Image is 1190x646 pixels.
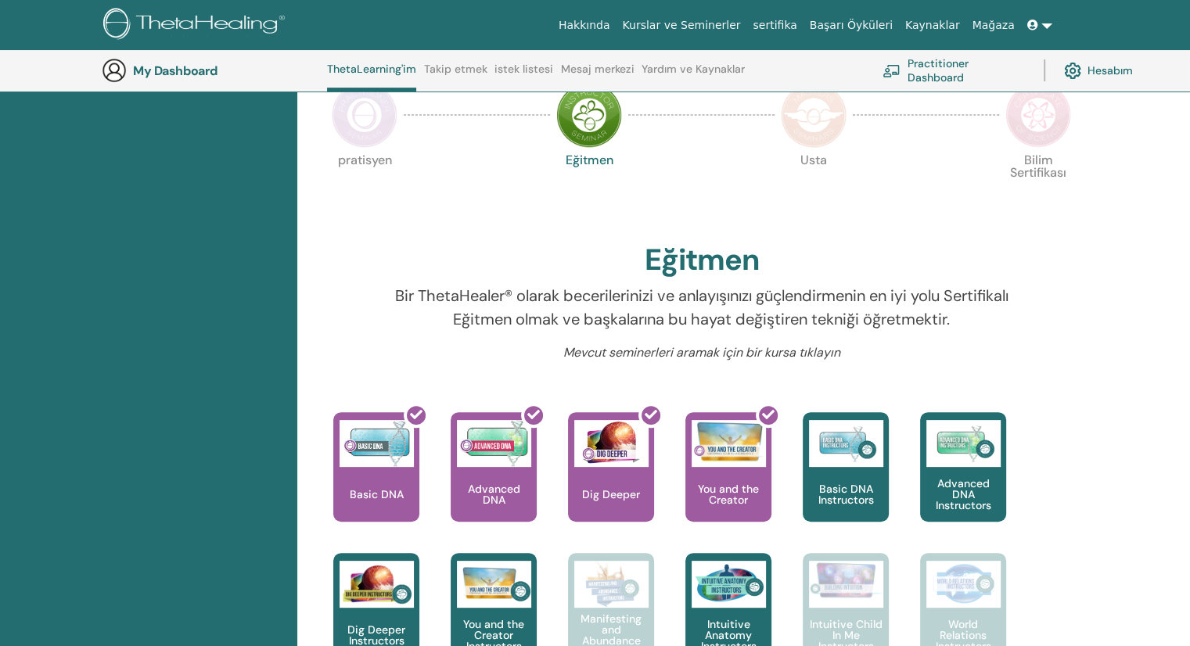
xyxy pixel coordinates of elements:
[457,561,531,608] img: You and the Creator Instructors
[781,154,847,220] p: Usta
[965,11,1020,40] a: Mağaza
[883,53,1025,88] a: Practitioner Dashboard
[333,624,419,646] p: Dig Deeper Instructors
[746,11,803,40] a: sertifika
[1064,53,1133,88] a: Hesabım
[809,561,883,599] img: Intuitive Child In Me Instructors
[332,154,397,220] p: pratisyen
[561,63,635,88] a: Mesaj merkezi
[692,420,766,463] img: You and the Creator
[883,64,901,78] img: chalkboard-teacher.svg
[340,561,414,608] img: Dig Deeper Instructors
[804,11,899,40] a: Başarı Öyküleri
[1064,59,1081,84] img: cog.svg
[451,412,537,553] a: Advanced DNA Advanced DNA
[692,561,766,608] img: Intuitive Anatomy Instructors
[556,82,622,148] img: Instructor
[102,58,127,83] img: generic-user-icon.jpg
[781,82,847,148] img: Master
[574,561,649,608] img: Manifesting and Abundance Instructors
[809,420,883,467] img: Basic DNA Instructors
[685,483,771,505] p: You and the Creator
[920,412,1006,553] a: Advanced DNA Instructors Advanced DNA Instructors
[457,420,531,467] img: Advanced DNA
[133,63,289,78] h3: My Dashboard
[685,412,771,553] a: You and the Creator You and the Creator
[1005,82,1071,148] img: Certificate of Science
[552,11,617,40] a: Hakkında
[424,63,487,88] a: Takip etmek
[899,11,966,40] a: Kaynaklar
[803,483,889,505] p: Basic DNA Instructors
[332,82,397,148] img: Practitioner
[451,483,537,505] p: Advanced DNA
[390,284,1013,331] p: Bir ThetaHealer® olarak becerilerinizi ve anlayışınızı güçlendirmenin en iyi yolu Sertifikalı Eği...
[926,561,1001,608] img: World Relations Instructors
[333,412,419,553] a: Basic DNA Basic DNA
[920,478,1006,511] p: Advanced DNA Instructors
[645,242,759,278] h2: Eğitmen
[103,8,290,43] img: logo.png
[390,343,1013,362] p: Mevcut seminerleri aramak için bir kursa tıklayın
[327,63,416,92] a: ThetaLearning'im
[568,412,654,553] a: Dig Deeper Dig Deeper
[574,420,649,467] img: Dig Deeper
[556,154,622,220] p: Eğitmen
[803,412,889,553] a: Basic DNA Instructors Basic DNA Instructors
[494,63,553,88] a: istek listesi
[642,63,745,88] a: Yardım ve Kaynaklar
[926,420,1001,467] img: Advanced DNA Instructors
[616,11,746,40] a: Kurslar ve Seminerler
[576,489,646,500] p: Dig Deeper
[340,420,414,467] img: Basic DNA
[1005,154,1071,220] p: Bilim Sertifikası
